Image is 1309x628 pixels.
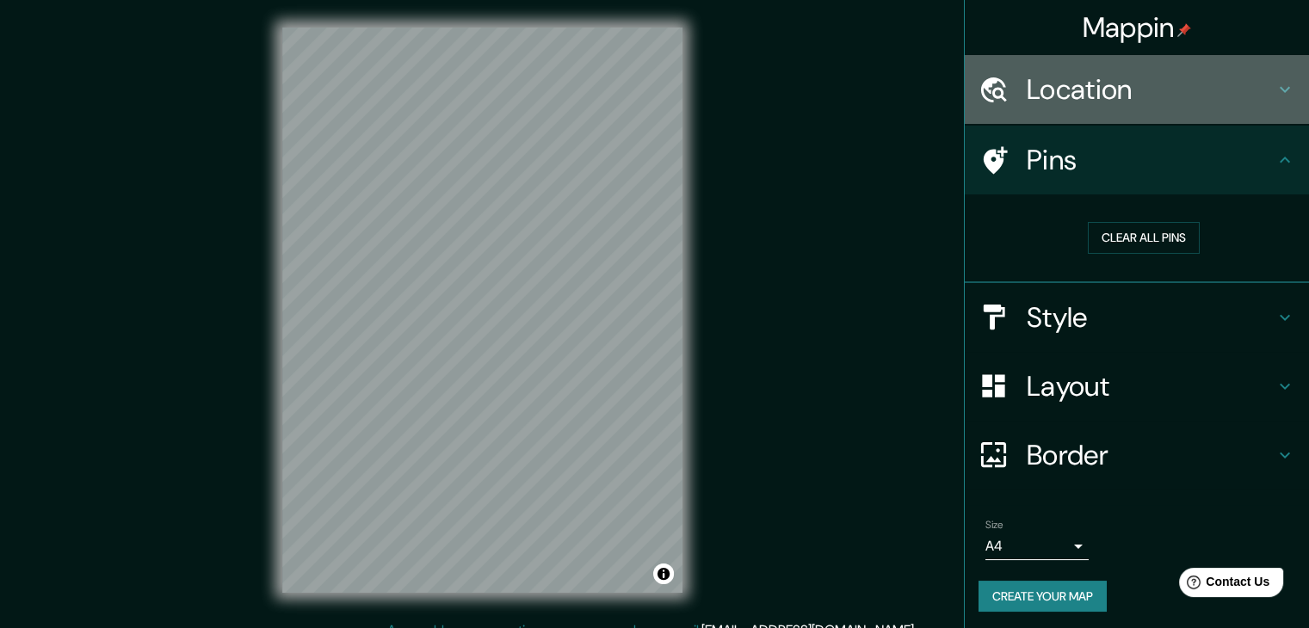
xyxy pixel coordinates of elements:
[1027,438,1275,472] h4: Border
[1156,561,1290,609] iframe: Help widget launcher
[965,352,1309,421] div: Layout
[985,533,1089,560] div: A4
[965,55,1309,124] div: Location
[1177,23,1191,37] img: pin-icon.png
[1027,300,1275,335] h4: Style
[1083,10,1192,45] h4: Mappin
[1027,369,1275,403] h4: Layout
[965,421,1309,489] div: Border
[653,563,674,584] button: Toggle attribution
[985,517,1003,532] label: Size
[979,581,1107,613] button: Create your map
[965,283,1309,352] div: Style
[1027,72,1275,107] h4: Location
[282,28,682,593] canvas: Map
[1027,143,1275,177] h4: Pins
[965,126,1309,194] div: Pins
[1088,222,1200,254] button: Clear all pins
